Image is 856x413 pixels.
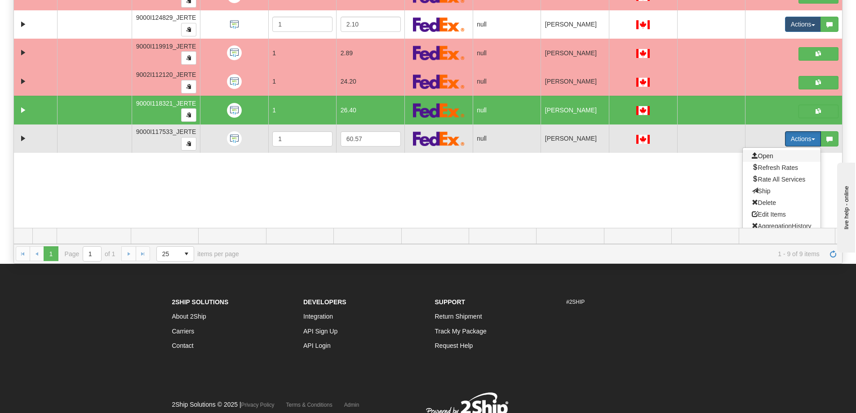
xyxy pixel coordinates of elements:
[636,20,650,29] img: CA
[344,402,359,408] a: Admin
[798,76,838,89] button: Shipping Documents
[18,19,29,30] a: Expand
[272,107,276,114] span: 1
[835,160,855,252] iframe: chat widget
[181,80,196,93] button: Copy to clipboard
[473,39,541,67] td: null
[227,17,242,32] img: API
[172,313,206,320] a: About 2Ship
[303,328,337,335] a: API Sign Up
[636,78,650,87] img: CA
[798,47,838,61] button: Shipping Documents
[743,150,821,162] a: Open
[286,402,333,408] a: Terms & Conditions
[83,247,101,261] input: Page 1
[272,49,276,57] span: 1
[7,8,83,14] div: live help - online
[752,164,798,171] span: Refresh Rates
[785,17,821,32] button: Actions
[136,100,196,107] span: 9000I118321_JERTE
[44,246,58,261] span: Page 1
[752,152,773,160] span: Open
[341,107,356,114] span: 26.40
[156,246,239,262] span: items per page
[413,131,465,146] img: FedEx Express®
[172,342,194,349] a: Contact
[18,133,29,144] a: Expand
[181,51,196,65] button: Copy to clipboard
[303,313,333,320] a: Integration
[636,49,650,58] img: CA
[181,137,196,151] button: Copy to clipboard
[541,124,609,153] td: [PERSON_NAME]
[541,96,609,124] td: [PERSON_NAME]
[435,313,482,320] a: Return Shipment
[65,246,115,262] span: Page of 1
[752,199,776,206] span: Delete
[752,211,786,218] span: Edit Items
[227,103,242,118] img: API
[227,74,242,89] img: API
[541,39,609,67] td: [PERSON_NAME]
[541,67,609,96] td: [PERSON_NAME]
[473,67,541,96] td: null
[18,105,29,116] a: Expand
[136,128,196,135] span: 9000I117533_JERTE
[18,47,29,58] a: Expand
[181,108,196,122] button: Copy to clipboard
[473,124,541,153] td: null
[435,328,487,335] a: Track My Package
[227,131,242,146] img: API
[752,176,806,183] span: Rate All Services
[566,299,684,305] h6: #2SHIP
[136,43,196,50] span: 9000I119919_JERTE
[473,10,541,39] td: null
[241,402,275,408] a: Privacy Policy
[473,96,541,124] td: null
[541,10,609,39] td: [PERSON_NAME]
[435,342,473,349] a: Request Help
[413,103,465,118] img: FedEx Express®
[752,187,771,195] span: Ship
[785,131,821,147] button: Actions
[636,106,650,115] img: CA
[303,342,331,349] a: API Login
[752,222,812,230] span: AggregationHistory
[636,135,650,144] img: CA
[413,17,465,32] img: FedEx Express®
[303,298,346,306] strong: Developers
[172,328,195,335] a: Carriers
[181,23,196,36] button: Copy to clipboard
[18,76,29,87] a: Expand
[179,247,194,261] span: select
[826,246,840,261] a: Refresh
[435,298,466,306] strong: Support
[172,298,229,306] strong: 2Ship Solutions
[136,14,196,21] span: 9000I124829_JERTE
[798,105,838,118] button: Shipping Documents
[252,250,820,258] span: 1 - 9 of 9 items
[136,71,196,78] span: 9002I112120_JERTE
[172,401,275,408] span: 2Ship Solutions © 2025 |
[162,249,174,258] span: 25
[272,78,276,85] span: 1
[341,49,353,57] span: 2.89
[413,74,465,89] img: FedEx Express®
[227,45,242,60] img: API
[413,45,465,60] img: FedEx Express®
[341,78,356,85] span: 24.20
[156,246,194,262] span: Page sizes drop down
